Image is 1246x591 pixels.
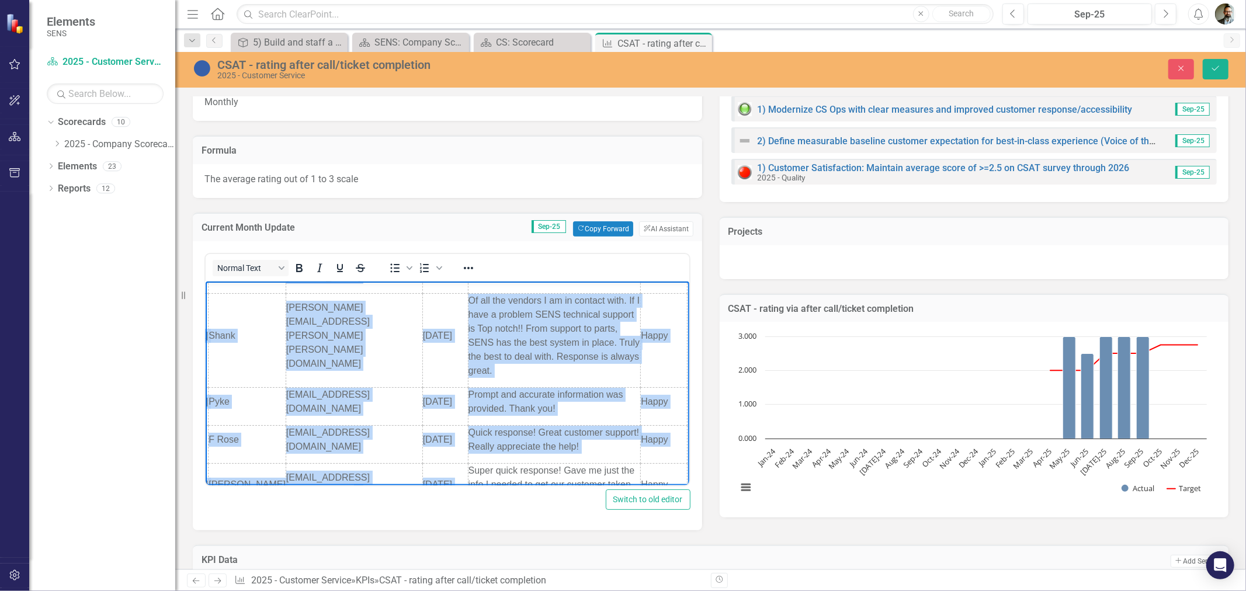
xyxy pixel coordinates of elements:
[251,575,351,586] a: 2025 - Customer Service
[532,220,566,233] span: Sep-25
[573,221,633,237] button: Copy Forward
[374,35,466,50] div: SENS: Company Scorecard
[435,151,481,165] p: Happy
[738,102,752,116] img: Green: On Track
[263,144,435,172] p: Quick response! Great customer support! Really appreciate the help!
[213,260,289,276] button: Block Normal Text
[1215,4,1236,25] img: Chad Molen
[758,173,806,182] small: 2025 - Quality
[1175,134,1210,147] span: Sep-25
[330,260,350,276] button: Underline
[263,182,435,224] p: Super quick response! Gave me just the info I needed to get our customer taken care of.
[81,189,217,217] p: [EMAIL_ADDRESS][DOMAIN_NAME]
[919,446,943,470] text: Oct-24
[47,29,95,38] small: SENS
[738,134,752,148] img: Not Defined
[728,304,1220,314] h3: CSAT - rating via after call/ticket completion
[1063,337,1075,439] path: May-25, 3. Actual.
[217,58,776,71] div: CSAT - rating after call/ticket completion
[1099,337,1112,439] path: Jul-25, 3. Actual.
[217,71,776,80] div: 2025 - Customer Service
[47,84,164,104] input: Search Below...
[1032,8,1148,22] div: Sep-25
[932,6,991,22] button: Search
[1136,337,1149,439] path: Sep-25, 3. Actual.
[1047,446,1072,471] text: May-25
[385,260,414,276] div: Bullet list
[992,446,1016,470] text: Feb-25
[846,446,870,470] text: Jun-24
[415,260,444,276] div: Numbered list
[263,12,435,96] p: Of all the vendors I am in contact with. If I have a problem SENS technical support is Top notch!...
[496,35,588,50] div: CS: Scorecard
[738,364,756,375] text: 2.000
[81,144,217,172] p: [EMAIL_ADDRESS][DOMAIN_NAME]
[738,331,756,341] text: 3.000
[217,151,262,165] p: [DATE]
[81,19,217,89] p: [PERSON_NAME][EMAIL_ADDRESS][PERSON_NAME][PERSON_NAME][DOMAIN_NAME]
[738,433,756,443] text: 0.000
[193,59,211,78] img: No Information
[350,260,370,276] button: Strikethrough
[731,331,1213,506] svg: Interactive chart
[3,151,80,165] p: F Rose
[1133,483,1154,493] text: Actual
[217,47,262,61] p: [DATE]
[728,227,1220,237] h3: Projects
[263,106,435,134] p: Prompt and accurate information was provided. Thank you!
[6,13,26,34] img: ClearPoint Strategy
[639,221,693,237] button: AI Assistant
[1117,337,1130,439] path: Aug-25, 3. Actual.
[355,35,466,50] a: SENS: Company Scorecard
[1179,483,1201,493] text: Target
[738,398,756,409] text: 1.000
[956,446,980,471] text: Dec-24
[758,135,1202,147] a: 2) Define measurable baseline customer expectation for best-in-class experience (Voice of the Cus...
[936,446,962,471] text: Nov-24
[1175,103,1210,116] span: Sep-25
[1171,555,1220,568] button: Add Series
[289,260,309,276] button: Bold
[1030,446,1053,470] text: Apr-25
[3,47,80,61] p: Shank
[435,47,481,61] p: Happy
[882,446,907,471] text: Aug-24
[1175,166,1210,179] span: Sep-25
[234,35,345,50] a: 5) Build and staff a dedicated training center within the new facility in [GEOGRAPHIC_DATA], [GEO...
[1010,446,1035,471] text: Mar-25
[606,489,690,510] button: Switch to old editor
[47,15,95,29] span: Elements
[1028,4,1152,25] button: Sep-25
[253,35,345,50] div: 5) Build and staff a dedicated training center within the new facility in [GEOGRAPHIC_DATA], [GEO...
[64,138,175,151] a: 2025 - Company Scorecard
[1122,484,1154,493] button: Show Actual
[1176,446,1200,470] text: Dec-25
[738,479,754,495] button: View chart menu, Chart
[356,575,374,586] a: KPIs
[81,106,217,134] p: [EMAIL_ADDRESS][DOMAIN_NAME]
[193,87,702,121] div: Monthly
[459,260,478,276] button: Reveal or hide additional toolbar items
[103,161,122,171] div: 23
[237,4,994,25] input: Search ClearPoint...
[857,446,888,478] text: [DATE]-24
[901,446,925,471] text: Sep-24
[1140,446,1164,470] text: Oct-25
[202,555,633,565] h3: KPI Data
[3,113,80,127] p: Pyke
[234,574,702,587] div: » »
[477,35,588,50] a: CS: Scorecard
[202,145,693,156] h3: Formula
[379,575,546,586] div: CSAT - rating after call/ticket completion
[1206,551,1234,579] div: Open Intercom Messenger
[772,446,796,471] text: Feb-24
[217,196,262,210] p: [DATE]
[47,55,164,69] a: 2025 - Customer Service
[731,331,1217,506] div: Chart. Highcharts interactive chart.
[826,446,852,472] text: May-24
[3,196,80,210] p: [PERSON_NAME]
[949,9,974,18] span: Search
[58,116,106,129] a: Scorecards
[809,446,833,470] text: Apr-24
